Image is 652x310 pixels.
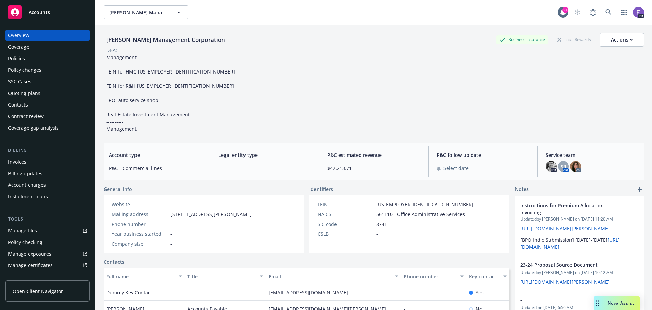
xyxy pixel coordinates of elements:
a: Policies [5,53,90,64]
span: Instructions for Premium Allocation Invoicing [520,202,621,216]
div: DBA: - [106,47,119,54]
div: Key contact [469,273,499,280]
a: Start snowing [570,5,584,19]
div: Website [112,201,168,208]
div: Year business started [112,230,168,238]
div: FEIN [318,201,374,208]
div: Drag to move [594,296,602,310]
div: Manage exposures [8,248,51,259]
a: Manage BORs [5,272,90,282]
span: Updated by [PERSON_NAME] on [DATE] 11:20 AM [520,216,638,222]
span: Notes [515,185,529,194]
a: Accounts [5,3,90,22]
div: Policy checking [8,237,42,248]
span: $42,213.71 [327,165,420,172]
a: Coverage gap analysis [5,123,90,133]
img: photo [633,7,644,18]
span: - [520,296,621,304]
span: - [218,165,311,172]
span: Accounts [29,10,50,15]
a: Policy changes [5,65,90,76]
a: Installment plans [5,191,90,202]
div: Manage files [8,225,37,236]
div: CSLB [318,230,374,238]
div: Tools [5,216,90,223]
a: [EMAIL_ADDRESS][DOMAIN_NAME] [269,289,354,296]
span: 23-24 Proposal Source Document [520,261,621,268]
button: Email [266,268,401,284]
a: Coverage [5,42,90,52]
button: [PERSON_NAME] Management Corporation [104,5,188,19]
a: Manage files [5,225,90,236]
div: Instructions for Premium Allocation InvoicingUpdatedby [PERSON_NAME] on [DATE] 11:20 AM[URL][DOMA... [515,196,644,256]
span: - [376,230,378,238]
a: Switch app [617,5,631,19]
a: Contacts [5,99,90,110]
span: [US_EMPLOYER_IDENTIFICATION_NUMBER] [376,201,473,208]
div: Phone number [404,273,456,280]
span: P&C estimated revenue [327,151,420,159]
a: Quoting plans [5,88,90,99]
span: - [170,240,172,247]
div: Coverage gap analysis [8,123,59,133]
img: photo [546,161,557,172]
button: Title [185,268,266,284]
button: Actions [600,33,644,47]
img: photo [570,161,581,172]
a: - [404,289,411,296]
span: - [170,221,172,228]
a: Overview [5,30,90,41]
span: Yes [476,289,484,296]
span: SR [561,163,566,170]
div: Manage BORs [8,272,40,282]
span: P&C - Commercial lines [109,165,202,172]
div: Invoices [8,157,26,167]
span: - [187,289,189,296]
span: 561110 - Office Administrative Services [376,211,465,218]
div: Total Rewards [554,35,594,44]
a: SSC Cases [5,76,90,87]
div: Title [187,273,256,280]
div: NAICS [318,211,374,218]
span: Select date [443,165,469,172]
div: Policy changes [8,65,41,76]
a: Contract review [5,111,90,122]
div: 27 [562,7,568,13]
div: Manage certificates [8,260,53,271]
span: Dummy Key Contact [106,289,152,296]
div: Company size [112,240,168,247]
button: Key contact [466,268,509,284]
a: [URL][DOMAIN_NAME][PERSON_NAME] [520,225,610,232]
div: Coverage [8,42,29,52]
span: [STREET_ADDRESS][PERSON_NAME] [170,211,252,218]
div: Full name [106,273,175,280]
span: - [170,230,172,238]
div: Billing [5,147,90,154]
a: Manage certificates [5,260,90,271]
a: add [636,185,644,194]
span: Identifiers [309,185,333,193]
div: Account charges [8,180,46,191]
span: P&C follow up date [437,151,529,159]
span: Open Client Navigator [13,288,63,295]
div: SIC code [318,221,374,228]
div: Contacts [8,99,28,110]
span: Nova Assist [608,300,634,306]
button: Phone number [401,268,466,284]
a: Contacts [104,258,124,265]
span: 8741 [376,221,387,228]
button: Nova Assist [594,296,640,310]
span: Updated by [PERSON_NAME] on [DATE] 10:12 AM [520,270,638,276]
a: Manage exposures [5,248,90,259]
span: General info [104,185,132,193]
div: [PERSON_NAME] Management Corporation [104,35,228,44]
div: Phone number [112,221,168,228]
a: Billing updates [5,168,90,179]
div: Email [269,273,391,280]
span: Service team [546,151,638,159]
a: Policy checking [5,237,90,248]
div: Actions [611,33,633,46]
a: Account charges [5,180,90,191]
a: Report a Bug [586,5,600,19]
